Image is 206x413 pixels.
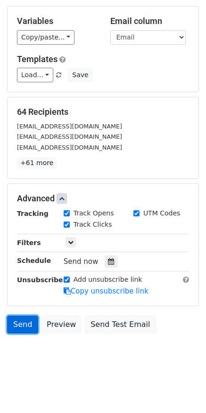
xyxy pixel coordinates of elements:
a: Templates [17,54,58,64]
a: Send Test Email [84,316,156,334]
label: Track Opens [74,208,114,218]
button: Save [68,68,92,82]
small: [EMAIL_ADDRESS][DOMAIN_NAME] [17,123,122,130]
a: Send [7,316,38,334]
strong: Tracking [17,210,49,217]
a: Copy unsubscribe link [64,287,148,295]
label: UTM Codes [143,208,180,218]
strong: Filters [17,239,41,246]
label: Add unsubscribe link [74,275,142,285]
h5: Variables [17,16,96,26]
h5: Advanced [17,193,189,204]
span: Send now [64,257,99,266]
small: [EMAIL_ADDRESS][DOMAIN_NAME] [17,133,122,140]
small: [EMAIL_ADDRESS][DOMAIN_NAME] [17,144,122,151]
h5: 64 Recipients [17,107,189,117]
strong: Schedule [17,257,51,264]
h5: Email column [110,16,190,26]
a: Load... [17,68,53,82]
iframe: Chat Widget [159,368,206,413]
strong: Unsubscribe [17,276,63,284]
a: Copy/paste... [17,30,74,45]
a: Preview [41,316,82,334]
a: +61 more [17,157,57,169]
label: Track Clicks [74,220,112,230]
